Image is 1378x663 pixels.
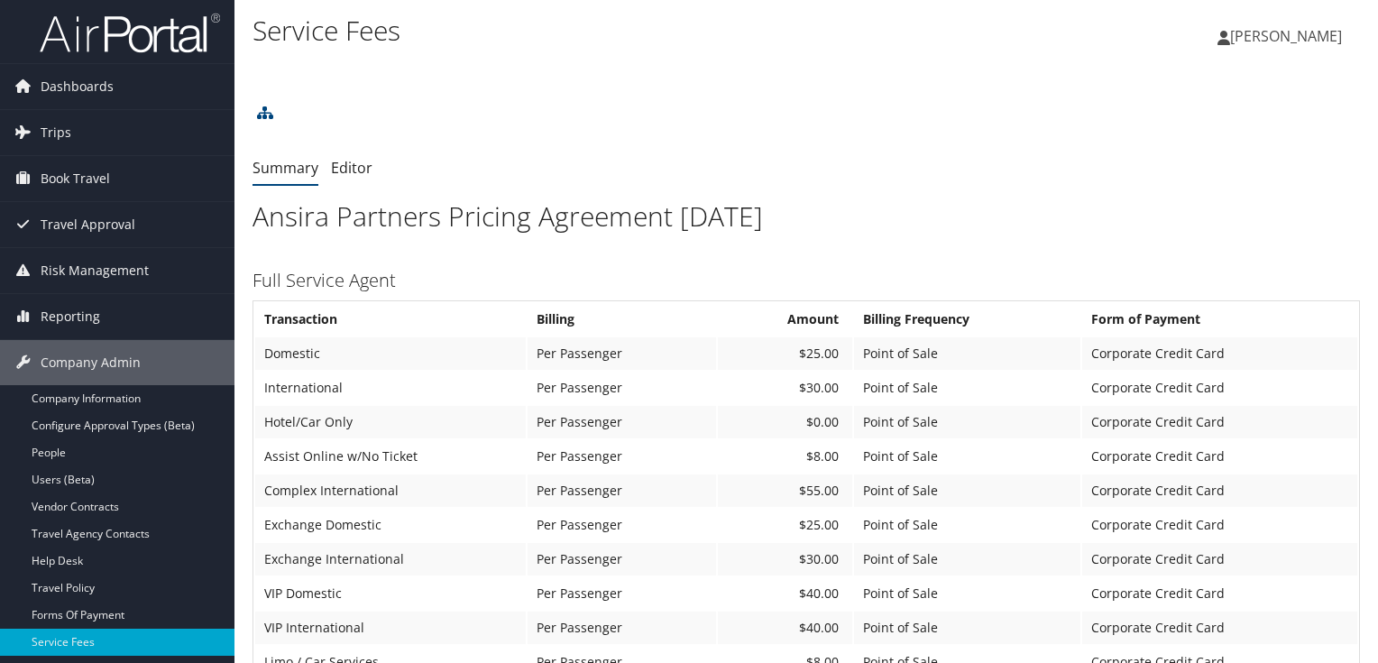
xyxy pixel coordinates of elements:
[528,577,716,610] td: Per Passenger
[41,340,141,385] span: Company Admin
[718,612,852,644] td: $40.00
[255,577,526,610] td: VIP Domestic
[255,440,526,473] td: Assist Online w/No Ticket
[854,372,1080,404] td: Point of Sale
[718,372,852,404] td: $30.00
[718,337,852,370] td: $25.00
[718,474,852,507] td: $55.00
[41,202,135,247] span: Travel Approval
[1082,406,1357,438] td: Corporate Credit Card
[253,12,991,50] h1: Service Fees
[255,509,526,541] td: Exchange Domestic
[718,577,852,610] td: $40.00
[1082,474,1357,507] td: Corporate Credit Card
[41,294,100,339] span: Reporting
[854,577,1080,610] td: Point of Sale
[528,303,716,336] th: Billing
[528,406,716,438] td: Per Passenger
[854,612,1080,644] td: Point of Sale
[255,337,526,370] td: Domestic
[528,543,716,576] td: Per Passenger
[718,509,852,541] td: $25.00
[41,156,110,201] span: Book Travel
[1082,612,1357,644] td: Corporate Credit Card
[1217,9,1360,63] a: [PERSON_NAME]
[41,248,149,293] span: Risk Management
[718,406,852,438] td: $0.00
[854,509,1080,541] td: Point of Sale
[854,440,1080,473] td: Point of Sale
[255,543,526,576] td: Exchange International
[854,406,1080,438] td: Point of Sale
[854,543,1080,576] td: Point of Sale
[718,543,852,576] td: $30.00
[1082,337,1357,370] td: Corporate Credit Card
[1082,303,1357,336] th: Form of Payment
[854,303,1080,336] th: Billing Frequency
[1230,26,1342,46] span: [PERSON_NAME]
[528,337,716,370] td: Per Passenger
[854,337,1080,370] td: Point of Sale
[528,509,716,541] td: Per Passenger
[718,440,852,473] td: $8.00
[41,110,71,155] span: Trips
[1082,372,1357,404] td: Corporate Credit Card
[528,372,716,404] td: Per Passenger
[718,303,852,336] th: Amount
[255,372,526,404] td: International
[1082,509,1357,541] td: Corporate Credit Card
[40,12,220,54] img: airportal-logo.png
[528,612,716,644] td: Per Passenger
[528,440,716,473] td: Per Passenger
[41,64,114,109] span: Dashboards
[255,303,526,336] th: Transaction
[255,406,526,438] td: Hotel/Car Only
[331,158,372,178] a: Editor
[253,268,1360,293] h3: Full Service Agent
[253,198,1360,235] h1: Ansira Partners Pricing Agreement [DATE]
[253,158,318,178] a: Summary
[1082,543,1357,576] td: Corporate Credit Card
[528,474,716,507] td: Per Passenger
[255,612,526,644] td: VIP International
[255,474,526,507] td: Complex International
[1082,577,1357,610] td: Corporate Credit Card
[1082,440,1357,473] td: Corporate Credit Card
[854,474,1080,507] td: Point of Sale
